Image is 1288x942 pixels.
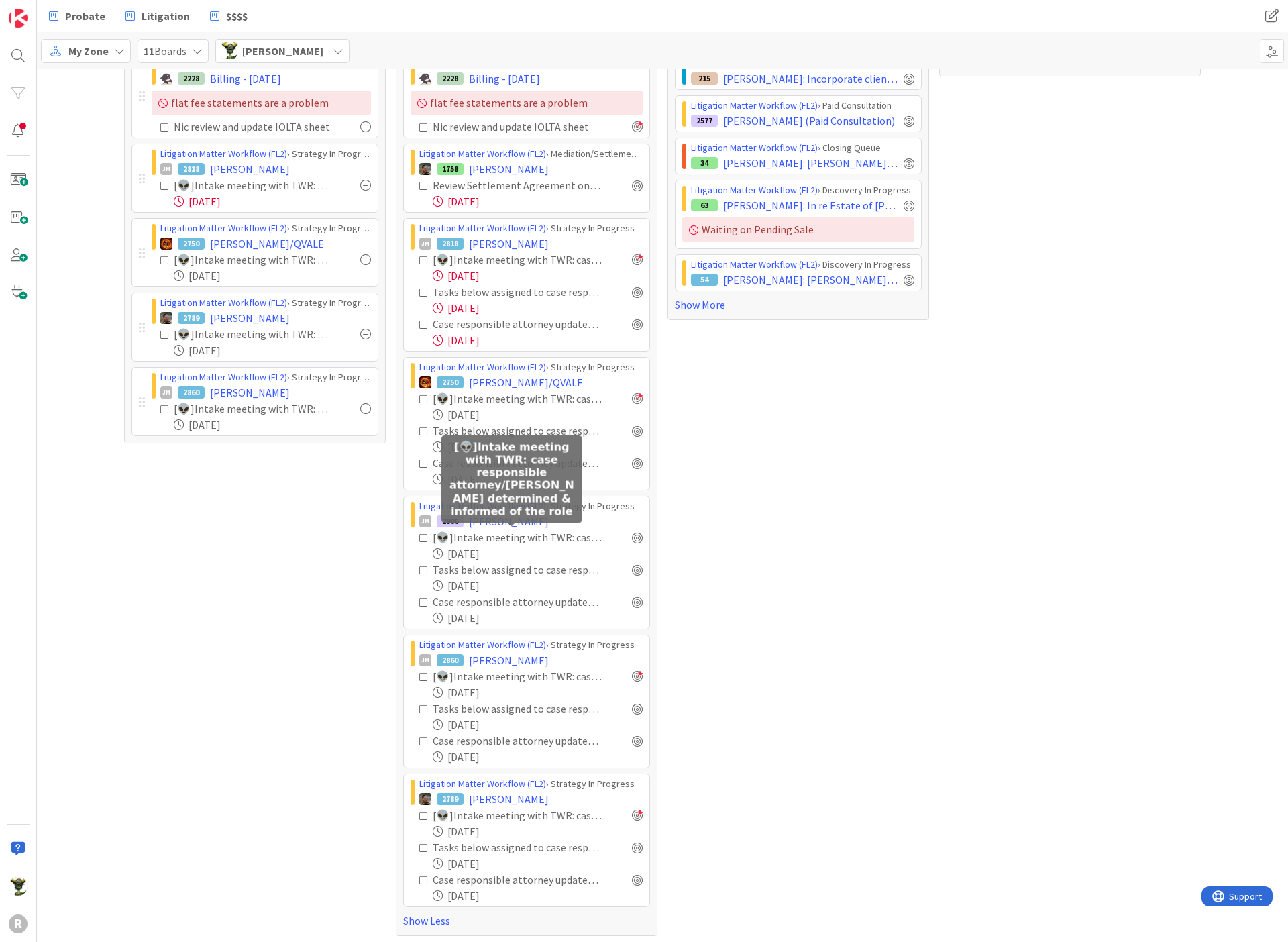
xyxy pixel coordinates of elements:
div: 2818 [437,238,464,250]
img: MW [419,163,431,175]
div: › Strategy In Progress [419,360,643,374]
a: Litigation Matter Workflow (FL2) [419,148,546,160]
div: [DATE] [433,268,643,284]
div: 2228 [178,72,205,85]
b: 11 [144,44,154,58]
img: TR [419,376,431,388]
div: [DATE] [433,749,643,765]
div: [👽]Intake meeting with TWR: case responsible attorney/[PERSON_NAME] determined & informed of the ... [174,401,331,417]
div: Case responsible attorney updated on the card [433,733,602,749]
img: MW [160,312,172,324]
div: [👽]Intake meeting with TWR: case responsible attorney/[PERSON_NAME] determined & informed of the ... [433,529,602,545]
div: [DATE] [433,407,643,423]
a: Show Less [403,912,650,929]
h5: [👽]Intake meeting with TWR: case responsible attorney/[PERSON_NAME] determined & informed of the ... [447,440,577,517]
div: JM [160,386,172,399]
span: [PERSON_NAME]: [PERSON_NAME] [PERSON_NAME] [723,155,898,171]
div: › Strategy In Progress [160,296,371,310]
a: Litigation Matter Workflow (FL2) [419,500,546,512]
div: 2818 [178,163,205,175]
div: › Paid Consultation [691,99,914,113]
div: [👽]Intake meeting with TWR: case responsible attorney/[PERSON_NAME] determined & informed of the ... [174,177,331,193]
a: Litigation Matter Workflow (FL2) [419,639,546,651]
a: Show More [675,297,922,313]
div: [DATE] [433,610,643,626]
div: [DATE] [433,193,643,209]
div: Tasks below assigned to case responsible attorney & paralegal [433,284,602,300]
div: [DATE] [433,684,643,700]
div: [👽]Intake meeting with TWR: case responsible attorney/[PERSON_NAME] determined & informed of the ... [433,807,602,823]
span: Boards [144,43,186,59]
span: [PERSON_NAME]/QVALE [210,235,324,252]
div: [DATE] [433,332,643,348]
div: 2750 [178,238,205,250]
a: Litigation Matter Workflow (FL2) [691,142,818,154]
div: [DATE] [433,823,643,839]
a: Litigation Matter Workflow (FL2) [691,258,818,270]
div: › Discovery In Progress [691,258,914,272]
img: Visit kanbanzone.com [9,9,28,28]
div: › Closing Queue [691,141,914,155]
div: › Discovery In Progress [691,183,914,197]
a: Litigation Matter Workflow (FL2) [419,361,546,373]
div: Waiting on Pending Sale [682,217,914,242]
div: [DATE] [174,268,371,284]
span: $$$$ [226,8,248,24]
span: [PERSON_NAME] [210,384,290,401]
div: [DATE] [433,855,643,872]
span: My Zone [68,43,109,59]
div: Review Settlement Agreement once rec'd from OP [433,177,602,193]
span: Billing - [DATE] [469,70,540,87]
div: [DATE] [433,300,643,316]
div: 2789 [178,312,205,324]
span: [PERSON_NAME]/QVALE [469,374,583,390]
div: [DATE] [433,471,643,487]
div: 2906 [437,515,464,527]
img: KN [419,72,431,85]
span: [PERSON_NAME] [210,310,290,326]
div: [DATE] [174,417,371,433]
div: 2860 [178,386,205,399]
div: JM [419,515,431,527]
span: Probate [65,8,105,24]
span: [PERSON_NAME] [469,235,549,252]
div: [👽]Intake meeting with TWR: case responsible attorney/[PERSON_NAME] determined & informed of the ... [433,390,602,407]
span: [PERSON_NAME] [242,43,323,59]
span: [PERSON_NAME]: In re Estate of [PERSON_NAME] [723,197,898,213]
div: › Strategy In Progress [419,777,643,791]
div: [👽]Intake meeting with TWR: case responsible attorney/[PERSON_NAME] determined & informed of the ... [174,252,331,268]
div: Tasks below assigned to case responsible attorney & paralegal [433,700,602,717]
div: [DATE] [433,439,643,455]
a: Litigation Matter Workflow (FL2) [160,297,287,309]
a: Litigation Matter Workflow (FL2) [160,148,287,160]
div: 2789 [437,793,464,805]
div: 2228 [437,72,464,85]
div: 1758 [437,163,464,175]
div: 2577 [691,115,718,127]
img: NC [9,877,28,896]
div: [DATE] [433,717,643,733]
span: Support [28,2,61,18]
div: [DATE] [433,888,643,904]
div: Tasks below assigned to case responsible attorney & paralegal [433,562,602,578]
a: Litigation Matter Workflow (FL2) [419,222,546,234]
div: Tasks below assigned to case responsible attorney & paralegal [433,423,602,439]
img: NC [221,42,238,59]
div: Nic review and update IOLTA sheet [174,119,331,135]
div: JM [419,238,431,250]
img: KN [160,72,172,85]
a: $$$$ [202,4,256,28]
span: Litigation [142,8,190,24]
div: › Strategy In Progress [160,147,371,161]
span: [PERSON_NAME] [469,652,549,668]
span: [PERSON_NAME]: [PERSON_NAME] English [723,272,898,288]
div: [DATE] [433,545,643,562]
div: › Strategy In Progress [160,221,371,235]
div: flat fee statements are a problem [411,91,643,115]
a: Litigation [117,4,198,28]
div: › Strategy In Progress [419,221,643,235]
div: › Strategy In Progress [419,638,643,652]
span: Billing - [DATE] [210,70,281,87]
div: Tasks below assigned to case responsible attorney & paralegal [433,839,602,855]
div: Case responsible attorney updated on the card [433,455,602,471]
